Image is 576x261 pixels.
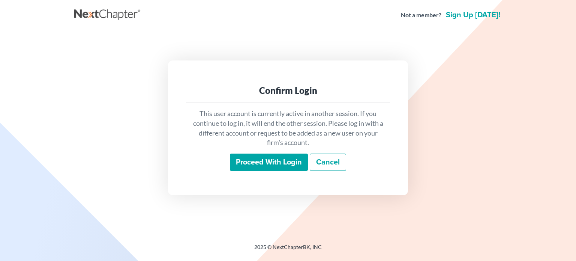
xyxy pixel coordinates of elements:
div: Confirm Login [192,84,384,97]
p: This user account is currently active in another session. If you continue to log in, it will end ... [192,109,384,148]
div: 2025 © NextChapterBK, INC [74,243,502,257]
a: Sign up [DATE]! [444,11,502,19]
input: Proceed with login [230,154,308,171]
a: Cancel [310,154,346,171]
strong: Not a member? [401,11,441,20]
